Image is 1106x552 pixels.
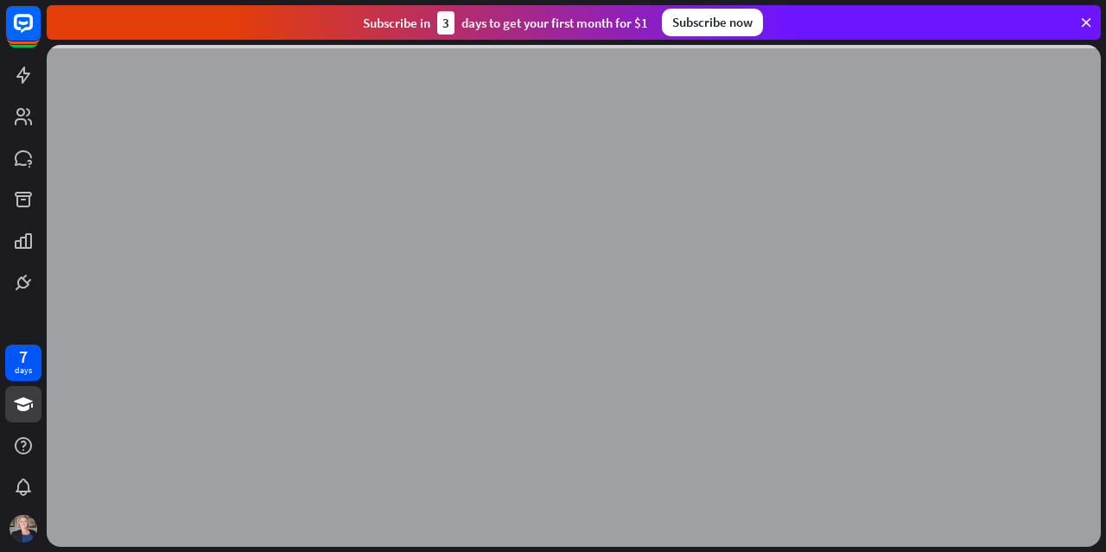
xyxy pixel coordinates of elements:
[19,349,28,365] div: 7
[437,11,454,35] div: 3
[15,365,32,377] div: days
[662,9,763,36] div: Subscribe now
[5,345,41,381] a: 7 days
[363,11,648,35] div: Subscribe in days to get your first month for $1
